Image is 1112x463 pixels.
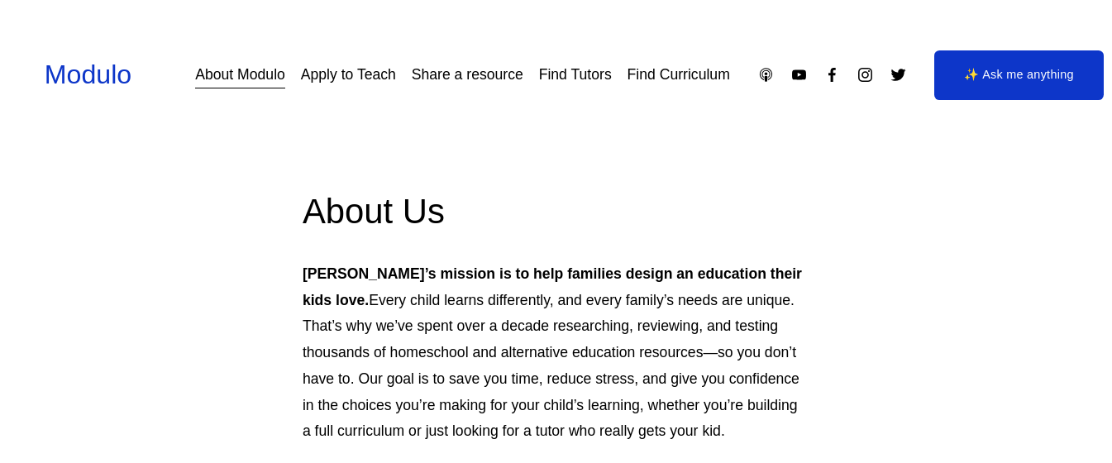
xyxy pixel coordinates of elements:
strong: [PERSON_NAME]’s mission is to help families design an education their kids love. [303,265,806,308]
a: Twitter [890,66,907,84]
a: ✨ Ask me anything [934,50,1103,100]
a: Facebook [823,66,841,84]
a: Apple Podcasts [757,66,775,84]
a: Modulo [45,60,131,89]
p: Every child learns differently, and every family’s needs are unique. That’s why we’ve spent over ... [303,261,809,445]
a: Instagram [857,66,874,84]
a: Apply to Teach [301,60,396,89]
a: Find Curriculum [628,60,730,89]
a: Share a resource [412,60,523,89]
a: Find Tutors [539,60,612,89]
a: YouTube [790,66,808,84]
h2: About Us [303,189,809,235]
a: About Modulo [195,60,285,89]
